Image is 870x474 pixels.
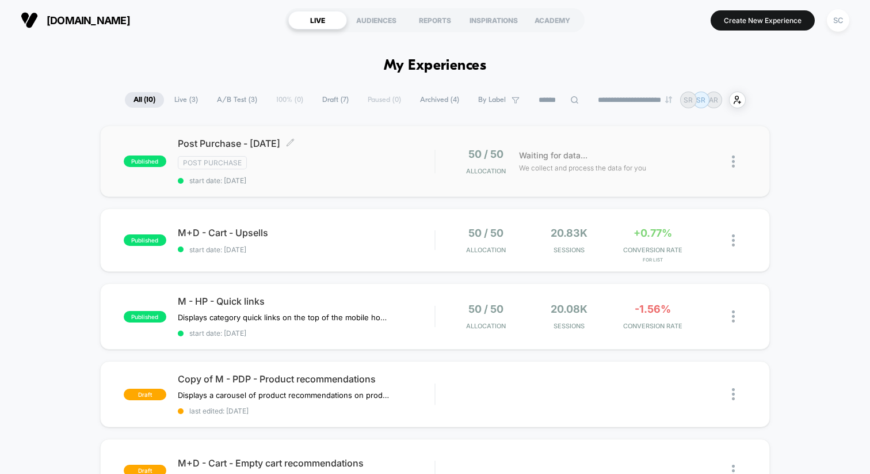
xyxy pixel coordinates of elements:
[178,390,391,400] span: Displays a carousel of product recommendations on product pages
[178,295,434,307] span: M - HP - Quick links
[178,245,434,254] span: start date: [DATE]
[635,303,671,315] span: -1.56%
[531,246,608,254] span: Sessions
[466,167,506,175] span: Allocation
[208,92,266,108] span: A/B Test ( 3 )
[178,457,434,469] span: M+D - Cart - Empty cart recommendations
[178,227,434,238] span: M+D - Cart - Upsells
[519,162,646,173] span: We collect and process the data for you
[732,156,735,168] img: close
[696,96,705,104] p: SR
[124,234,166,246] span: published
[124,311,166,323] span: published
[347,11,406,29] div: AUDIENCES
[466,246,506,254] span: Allocation
[466,322,506,330] span: Allocation
[314,92,357,108] span: Draft ( 7 )
[614,322,692,330] span: CONVERSION RATE
[125,92,164,108] span: All ( 10 )
[551,227,587,239] span: 20.83k
[732,234,735,247] img: close
[711,10,815,31] button: Create New Experience
[531,322,608,330] span: Sessions
[464,11,523,29] div: INSPIRATIONS
[178,138,434,149] span: Post Purchase - [DATE]
[288,11,347,29] div: LIVE
[709,96,718,104] p: AR
[614,257,692,263] span: for List
[178,313,391,322] span: Displays category quick links on the top of the mobile homepage.
[178,176,434,185] span: start date: [DATE]
[21,12,38,29] img: Visually logo
[17,11,133,29] button: [DOMAIN_NAME]
[634,227,672,239] span: +0.77%
[551,303,587,315] span: 20.08k
[384,58,487,74] h1: My Experiences
[665,96,672,103] img: end
[684,96,693,104] p: SR
[468,227,503,239] span: 50 / 50
[523,11,582,29] div: ACADEMY
[823,9,853,32] button: SC
[47,14,130,26] span: [DOMAIN_NAME]
[478,96,506,104] span: By Label
[519,149,587,162] span: Waiting for data...
[178,329,434,338] span: start date: [DATE]
[468,303,503,315] span: 50 / 50
[827,9,849,32] div: SC
[411,92,468,108] span: Archived ( 4 )
[178,407,434,415] span: last edited: [DATE]
[406,11,464,29] div: REPORTS
[124,389,166,400] span: draft
[468,148,503,160] span: 50 / 50
[732,310,735,323] img: close
[178,156,247,169] span: Post Purchase
[166,92,207,108] span: Live ( 3 )
[732,388,735,400] img: close
[178,373,434,385] span: Copy of M - PDP - Product recommendations
[124,156,166,167] span: published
